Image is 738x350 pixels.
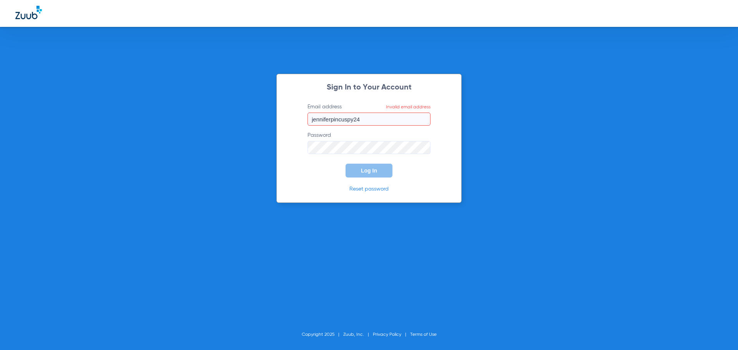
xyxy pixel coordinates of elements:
[346,164,392,177] button: Log In
[307,103,430,126] label: Email address
[307,113,430,126] input: Email addressInvalid email address
[307,141,430,154] input: Password
[386,105,430,109] span: Invalid email address
[343,331,373,338] li: Zuub, Inc.
[373,332,401,337] a: Privacy Policy
[307,131,430,154] label: Password
[15,6,42,19] img: Zuub Logo
[349,186,389,192] a: Reset password
[361,168,377,174] span: Log In
[302,331,343,338] li: Copyright 2025
[296,84,442,91] h2: Sign In to Your Account
[410,332,437,337] a: Terms of Use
